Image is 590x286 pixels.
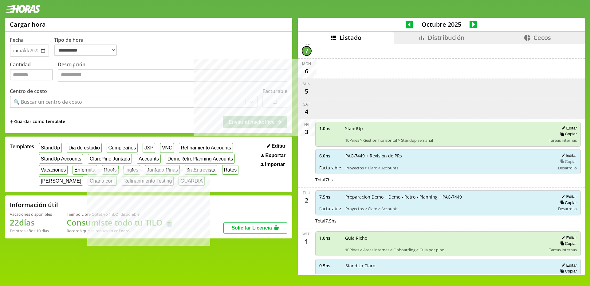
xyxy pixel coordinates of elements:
[319,263,341,269] span: 0.5 hs
[413,20,470,29] span: Octubre 2025
[302,66,312,76] div: 6
[39,165,68,175] button: Vacaciones
[262,88,287,95] label: Facturable
[10,228,52,234] div: De otros años: 10 días
[10,118,14,125] span: +
[345,126,545,131] span: StandUp
[558,200,577,205] button: Copiar
[107,143,138,153] button: Cumpleaños
[88,154,132,164] button: ClaroPino Juntada
[319,206,341,211] span: Facturable
[315,177,581,183] div: Total 7 hs
[166,154,235,164] button: DemoRetroPlanning Accounts
[179,176,205,186] button: GUARDIA
[119,228,130,234] b: Enero
[145,165,180,175] button: Juntada Pinas
[315,218,581,224] div: Total 7.5 hs
[10,20,46,29] h1: Cargar hora
[265,153,285,158] span: Exportar
[10,37,24,43] label: Fecha
[179,143,233,153] button: Refinamiento Accounts
[560,263,577,268] button: Editar
[39,143,62,153] button: StandUp
[560,126,577,131] button: Editar
[88,176,116,186] button: Charla conf
[10,143,34,150] span: Templates
[303,190,310,195] div: Thu
[345,137,545,143] span: 10Pines > Gestion horizontal > Standup semanal
[10,61,58,83] label: Cantidad
[67,211,174,217] div: Tiempo Libre Optativo (TiLO) disponible
[67,217,174,228] h1: Consumiste todo tu TiLO 🍵
[10,217,52,228] h1: 22 días
[222,165,238,175] button: Rates
[558,269,577,274] button: Copiar
[303,81,310,87] div: Sun
[302,61,311,66] div: Mon
[39,176,83,186] button: [PERSON_NAME]
[345,165,551,171] span: Proyectos > Claro > Accounts
[549,247,577,253] span: Tareas internas
[58,61,287,83] label: Descripción
[560,153,577,158] button: Editar
[160,143,174,153] button: VNC
[231,225,272,230] span: Solicitar Licencia
[223,222,287,234] button: Solicitar Licencia
[14,99,82,105] div: 🔍 Buscar un centro de costo
[345,194,551,200] span: Preparacion Demo + Demo - Retro - Planning + PAC-7449
[345,206,551,211] span: Proyectos > Claro > Accounts
[54,37,122,57] label: Tipo de hora
[319,165,341,171] span: Facturable
[73,165,97,175] button: Enfermita
[302,87,312,96] div: 5
[10,88,47,95] label: Centro de costo
[428,33,465,42] span: Distribución
[58,69,287,82] textarea: Descripción
[558,206,577,211] span: Desarrollo
[560,194,577,199] button: Editar
[345,153,551,159] span: PAC-7449 + Revision de PRs
[558,131,577,137] button: Copiar
[298,44,585,274] div: scrollable content
[345,247,545,253] span: 10Pines > Areas internas > Onboarding > Guia por pino
[558,241,577,246] button: Copiar
[67,228,174,234] div: Recordá que se renuevan en
[122,176,174,186] button: Refinanmiento Testing
[5,5,41,13] img: logotipo
[558,165,577,171] span: Desarrollo
[549,137,577,143] span: Tareas internas
[302,231,311,237] div: Wed
[54,44,117,56] select: Tipo de hora
[102,165,118,175] button: Roots
[319,194,341,200] span: 7.5 hs
[272,143,285,149] span: Editar
[340,33,361,42] span: Listado
[302,46,312,56] div: 7
[137,154,160,164] button: Accounts
[319,235,341,241] span: 1.0 hs
[302,127,312,137] div: 3
[124,165,140,175] button: Ingles
[259,153,287,159] button: Exportar
[302,195,312,205] div: 2
[304,122,309,127] div: Fri
[185,165,217,175] button: 3raEntrevista
[10,69,53,80] input: Cantidad
[10,211,52,217] div: Vacaciones disponibles
[302,237,312,246] div: 1
[302,107,312,117] div: 4
[303,102,310,107] div: Sat
[345,235,545,241] span: Guia Richo
[10,201,58,209] h2: Información útil
[319,153,341,159] span: 6.0 hs
[10,118,65,125] span: +Guardar como template
[143,143,155,153] button: JXP
[39,154,83,164] button: StandUp Accounts
[319,126,341,131] span: 1.0 hs
[558,159,577,164] button: Copiar
[533,33,551,42] span: Cecos
[265,143,287,149] button: Editar
[560,235,577,240] button: Editar
[265,162,285,167] span: Importar
[67,143,102,153] button: Dia de estudio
